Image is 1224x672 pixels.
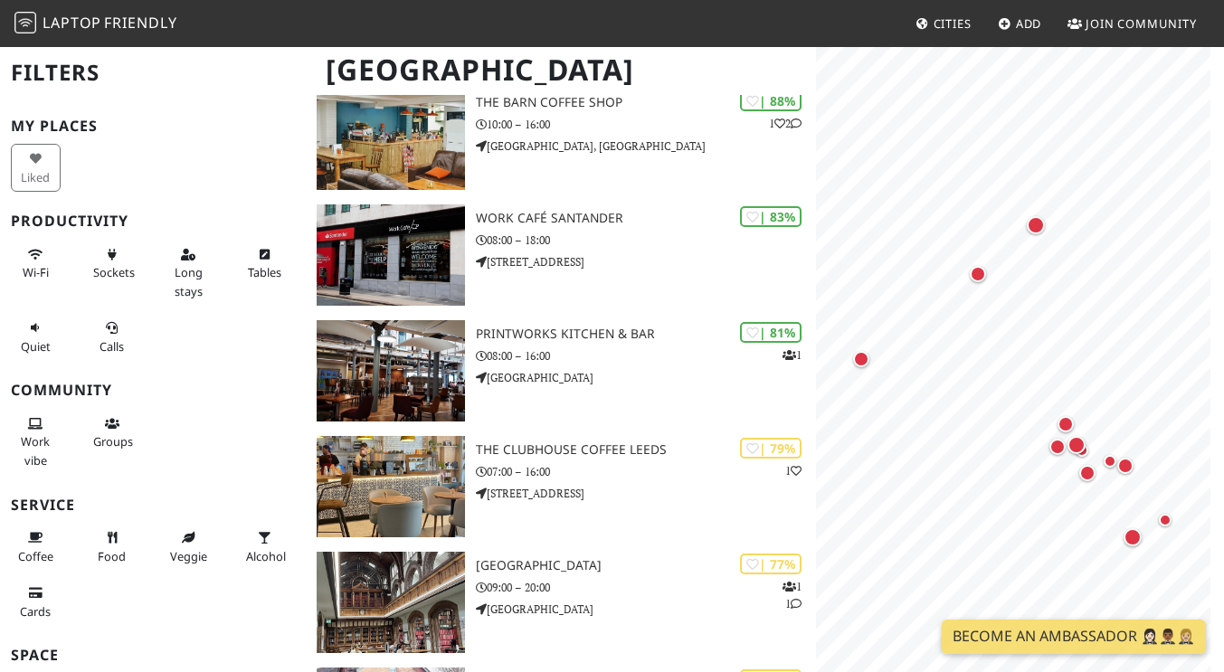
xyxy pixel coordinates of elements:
h3: The Clubhouse Coffee Leeds [476,442,816,458]
h3: Community [11,382,295,399]
div: Map marker [1064,432,1100,469]
div: Map marker [1107,448,1143,484]
span: Group tables [93,433,133,450]
p: 1 [785,462,802,479]
div: | 83% [740,206,802,227]
span: People working [21,433,50,468]
button: Coffee [11,523,61,571]
button: Tables [241,240,290,288]
span: Join Community [1086,15,1197,32]
h3: My Places [11,118,295,135]
span: Add [1016,15,1042,32]
img: Leeds Central Library [317,552,465,653]
span: Coffee [18,548,53,564]
a: Add [991,7,1049,40]
a: Become an Ambassador 🤵🏻‍♀️🤵🏾‍♂️🤵🏼‍♀️ [942,620,1206,654]
span: Stable Wi-Fi [23,264,49,280]
div: Map marker [1018,207,1054,243]
div: | 77% [740,554,802,574]
div: Map marker [1058,427,1095,463]
div: Map marker [1039,429,1076,465]
button: Wi-Fi [11,240,61,288]
a: The Barn Coffee Shop | 88% 12 The Barn Coffee Shop 10:00 – 16:00 [GEOGRAPHIC_DATA], [GEOGRAPHIC_D... [306,89,816,190]
button: Calls [88,313,138,361]
h1: [GEOGRAPHIC_DATA] [311,45,812,95]
div: | 79% [740,438,802,459]
div: Map marker [1092,443,1128,479]
h3: Work Café Santander [476,211,816,226]
h3: [GEOGRAPHIC_DATA] [476,558,816,573]
div: | 81% [740,322,802,343]
h3: Printworks Kitchen & Bar [476,327,816,342]
div: Map marker [960,256,996,292]
p: 1 1 [783,578,802,612]
img: LaptopFriendly [14,12,36,33]
span: Laptop [43,13,101,33]
button: Cards [11,578,61,626]
p: 10:00 – 16:00 [476,116,816,133]
p: 09:00 – 20:00 [476,579,816,596]
h3: Productivity [11,213,295,230]
div: Map marker [1048,406,1084,442]
p: [GEOGRAPHIC_DATA], [GEOGRAPHIC_DATA] [476,137,816,155]
span: Veggie [170,548,207,564]
a: LaptopFriendly LaptopFriendly [14,8,177,40]
img: The Clubhouse Coffee Leeds [317,436,465,537]
a: Leeds Central Library | 77% 11 [GEOGRAPHIC_DATA] 09:00 – 20:00 [GEOGRAPHIC_DATA] [306,552,816,653]
p: 08:00 – 18:00 [476,232,816,249]
p: [STREET_ADDRESS] [476,485,816,502]
button: Food [88,523,138,571]
button: Sockets [88,240,138,288]
a: Join Community [1060,7,1204,40]
span: Long stays [175,264,203,298]
h3: Space [11,647,295,664]
button: Groups [88,409,138,457]
p: 07:00 – 16:00 [476,463,816,480]
div: Map marker [1147,502,1183,538]
p: 1 2 [769,115,802,132]
img: Work Café Santander [317,204,465,306]
p: [GEOGRAPHIC_DATA] [476,369,816,386]
span: Work-friendly tables [248,264,281,280]
p: 08:00 – 16:00 [476,347,816,364]
span: Alcohol [246,548,286,564]
div: Map marker [1069,455,1105,491]
span: Friendly [104,13,176,33]
div: Map marker [843,341,879,377]
button: Alcohol [241,523,290,571]
button: Veggie [164,523,213,571]
a: Work Café Santander | 83% Work Café Santander 08:00 – 18:00 [STREET_ADDRESS] [306,204,816,306]
img: Printworks Kitchen & Bar [317,320,465,421]
span: Quiet [21,338,51,355]
a: Printworks Kitchen & Bar | 81% 1 Printworks Kitchen & Bar 08:00 – 16:00 [GEOGRAPHIC_DATA] [306,320,816,421]
span: Video/audio calls [100,338,124,355]
span: Cities [934,15,972,32]
div: Map marker [1115,519,1151,555]
p: 1 [783,346,802,364]
p: [GEOGRAPHIC_DATA] [476,601,816,618]
button: Long stays [164,240,213,306]
img: The Barn Coffee Shop [317,89,465,190]
a: The Clubhouse Coffee Leeds | 79% 1 The Clubhouse Coffee Leeds 07:00 – 16:00 [STREET_ADDRESS] [306,436,816,537]
button: Quiet [11,313,61,361]
h2: Filters [11,45,295,100]
button: Work vibe [11,409,61,475]
p: [STREET_ADDRESS] [476,253,816,270]
a: Cities [908,7,979,40]
span: Credit cards [20,603,51,620]
h3: Service [11,497,295,514]
span: Food [98,548,126,564]
span: Power sockets [93,264,135,280]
